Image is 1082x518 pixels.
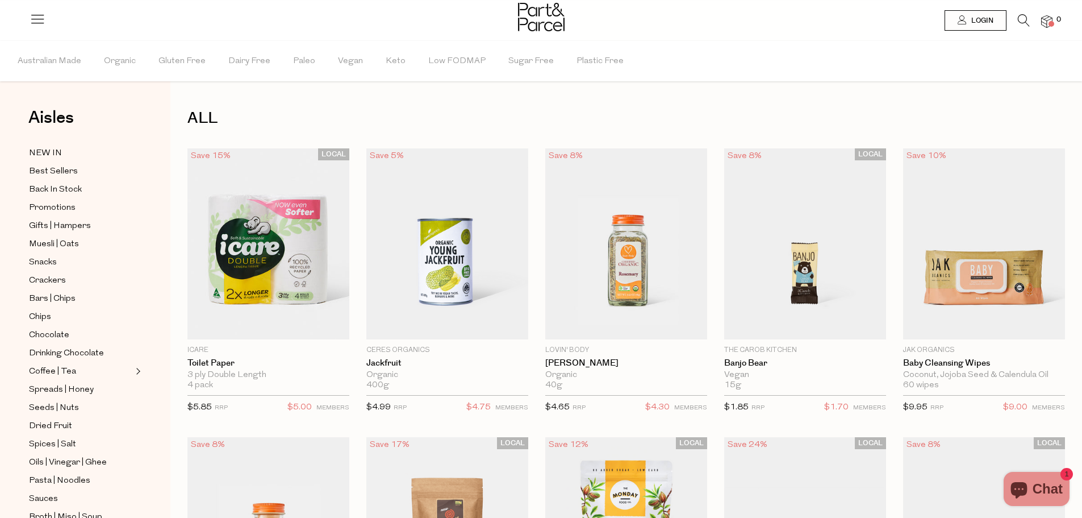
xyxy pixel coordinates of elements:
span: $4.99 [366,403,391,412]
a: Banjo Bear [724,358,886,368]
img: Baby Cleansing Wipes [903,148,1065,339]
span: Oils | Vinegar | Ghee [29,456,107,470]
div: Save 5% [366,148,407,164]
div: Save 10% [903,148,950,164]
span: Keto [386,42,406,81]
span: NEW IN [29,147,62,160]
span: Dried Fruit [29,420,72,433]
a: Promotions [29,201,132,215]
a: Seeds | Nuts [29,401,132,415]
inbox-online-store-chat: Shopify online store chat [1000,472,1073,509]
div: Save 8% [545,148,586,164]
h1: ALL [187,105,1065,131]
div: Save 15% [187,148,234,164]
span: Coffee | Tea [29,365,76,379]
span: LOCAL [855,148,886,160]
span: 40g [545,380,562,391]
span: 0 [1054,15,1064,25]
span: Muesli | Oats [29,238,79,251]
p: The Carob Kitchen [724,345,886,355]
span: LOCAL [1034,437,1065,449]
button: Expand/Collapse Coffee | Tea [133,364,141,378]
p: Ceres Organics [366,345,528,355]
div: Save 12% [545,437,592,453]
img: Part&Parcel [518,3,565,31]
span: Drinking Chocolate [29,347,104,360]
span: $9.00 [1003,400,1027,415]
div: 3 ply Double Length [187,370,349,380]
a: Baby Cleansing Wipes [903,358,1065,368]
small: RRP [394,405,407,411]
a: Jackfruit [366,358,528,368]
span: Australian Made [18,42,81,81]
span: Pasta | Noodles [29,474,90,488]
span: LOCAL [497,437,528,449]
span: Snacks [29,256,57,270]
div: Save 17% [366,437,413,453]
span: LOCAL [855,437,886,449]
div: Organic [545,370,707,380]
div: Organic [366,370,528,380]
span: Bars | Chips [29,292,76,306]
p: Jak Organics [903,345,1065,355]
span: $5.00 [287,400,312,415]
small: RRP [573,405,586,411]
span: 15g [724,380,741,391]
a: Snacks [29,255,132,270]
span: Paleo [293,42,315,81]
a: 0 [1041,15,1052,27]
a: Oils | Vinegar | Ghee [29,455,132,470]
span: Crackers [29,274,66,288]
span: $4.75 [466,400,491,415]
span: Plastic Free [576,42,624,81]
span: $1.70 [824,400,849,415]
span: Chips [29,310,51,324]
img: Rosemary [545,148,707,339]
span: Organic [104,42,136,81]
a: Login [945,10,1006,31]
div: Save 24% [724,437,771,453]
span: Chocolate [29,329,69,342]
p: icare [187,345,349,355]
a: Pasta | Noodles [29,474,132,488]
small: RRP [751,405,764,411]
a: Spices | Salt [29,437,132,451]
small: MEMBERS [853,405,886,411]
a: Back In Stock [29,183,132,197]
img: Jackfruit [366,148,528,339]
span: 60 wipes [903,380,939,391]
span: LOCAL [318,148,349,160]
a: Best Sellers [29,164,132,179]
span: Gifts | Hampers [29,219,91,233]
div: Coconut, Jojoba Seed & Calendula Oil [903,370,1065,380]
a: Aisles [28,109,74,138]
p: Lovin' Body [545,345,707,355]
span: LOCAL [676,437,707,449]
a: Muesli | Oats [29,237,132,251]
span: Promotions [29,201,76,215]
span: 400g [366,380,389,391]
span: $1.85 [724,403,749,412]
a: Chips [29,310,132,324]
span: Low FODMAP [428,42,486,81]
span: Best Sellers [29,165,78,179]
a: Spreads | Honey [29,383,132,397]
a: NEW IN [29,146,132,160]
a: Drinking Chocolate [29,346,132,360]
span: $4.30 [645,400,670,415]
span: $4.65 [545,403,570,412]
a: Chocolate [29,328,132,342]
span: Sauces [29,492,58,506]
span: Login [968,16,993,26]
a: Toilet Paper [187,358,349,368]
span: Back In Stock [29,183,82,197]
span: $5.85 [187,403,212,412]
a: Coffee | Tea [29,364,132,379]
small: RRP [930,405,943,411]
div: Vegan [724,370,886,380]
small: RRP [215,405,228,411]
small: MEMBERS [1032,405,1065,411]
small: MEMBERS [495,405,528,411]
div: Save 8% [903,437,944,453]
a: Sauces [29,492,132,506]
